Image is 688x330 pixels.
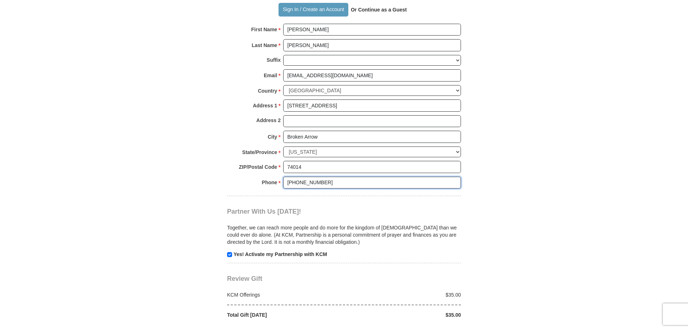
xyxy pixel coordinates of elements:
strong: City [268,132,277,142]
strong: Country [258,86,277,96]
strong: Email [264,70,277,80]
strong: Address 1 [253,101,277,111]
strong: Phone [262,177,277,187]
button: Sign In / Create an Account [279,3,348,17]
strong: Or Continue as a Guest [351,7,407,13]
p: Together, we can reach more people and do more for the kingdom of [DEMOGRAPHIC_DATA] than we coul... [227,224,461,246]
span: Review Gift [227,275,262,282]
strong: Address 2 [256,115,281,125]
strong: Yes! Activate my Partnership with KCM [234,251,327,257]
div: KCM Offerings [223,291,344,298]
strong: Suffix [267,55,281,65]
div: Total Gift [DATE] [223,311,344,319]
strong: First Name [251,24,277,34]
div: $35.00 [344,311,465,319]
strong: Last Name [252,40,277,50]
span: Partner With Us [DATE]! [227,208,301,215]
div: $35.00 [344,291,465,298]
strong: ZIP/Postal Code [239,162,277,172]
strong: State/Province [242,147,277,157]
